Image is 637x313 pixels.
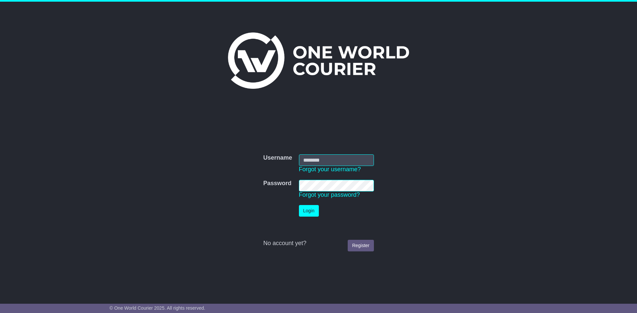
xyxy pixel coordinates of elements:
label: Password [263,180,291,187]
a: Register [348,240,374,251]
a: Forgot your username? [299,166,361,173]
a: Forgot your password? [299,191,360,198]
div: No account yet? [263,240,374,247]
img: One World [228,32,409,89]
span: © One World Courier 2025. All rights reserved. [109,305,205,311]
button: Login [299,205,319,217]
label: Username [263,154,292,162]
